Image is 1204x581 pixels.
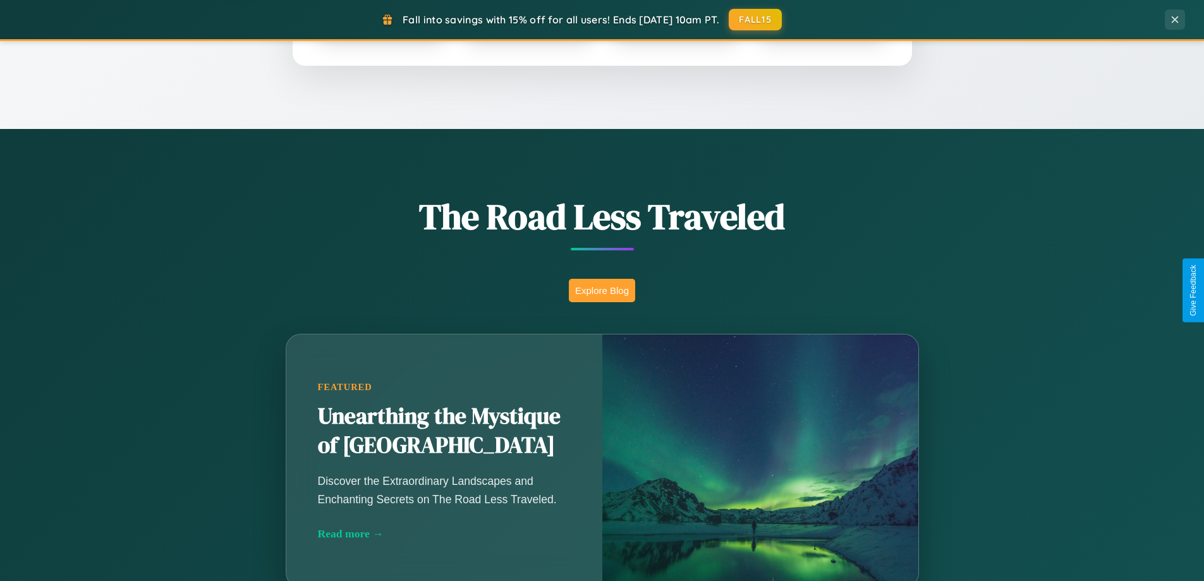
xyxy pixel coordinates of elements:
span: Fall into savings with 15% off for all users! Ends [DATE] 10am PT. [403,13,719,26]
p: Discover the Extraordinary Landscapes and Enchanting Secrets on The Road Less Traveled. [318,472,571,508]
h2: Unearthing the Mystique of [GEOGRAPHIC_DATA] [318,402,571,460]
h1: The Road Less Traveled [223,192,982,241]
div: Featured [318,382,571,393]
div: Read more → [318,527,571,541]
button: FALL15 [729,9,782,30]
div: Give Feedback [1189,265,1198,316]
button: Explore Blog [569,279,635,302]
